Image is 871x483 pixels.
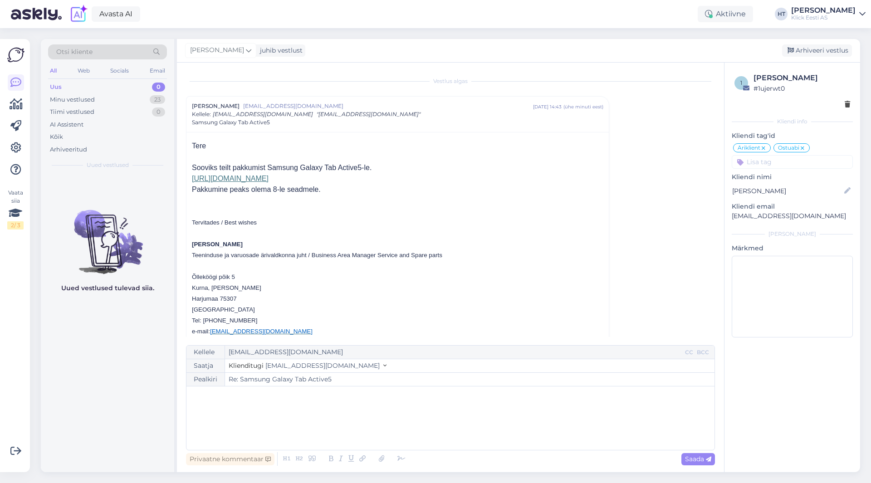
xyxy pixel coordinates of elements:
div: [PERSON_NAME] [732,230,853,238]
div: Kellele [186,346,225,359]
img: Askly Logo [7,46,24,63]
div: Uus [50,83,62,92]
p: Kliendi tag'id [732,131,853,141]
p: Kliendi nimi [732,172,853,182]
div: Arhiveeri vestlus [782,44,852,57]
span: [EMAIL_ADDRESS][DOMAIN_NAME] [213,111,313,117]
p: Sooviks teilt pakkumist Samsung Galaxy Tab Active5-le. [192,162,603,173]
img: No chats [41,194,174,275]
div: 23 [150,95,165,104]
div: # 1ujerwt0 [754,83,850,93]
div: Kõik [50,132,63,141]
div: Arhiveeritud [50,145,87,154]
a: [PERSON_NAME]Klick Eesti AS [791,7,866,21]
span: [PERSON_NAME] [192,241,243,248]
div: Klick Eesti AS [791,14,856,21]
span: Pakkumine peaks olema 8-le seadmele. [192,185,321,193]
span: Tel: [PHONE_NUMBER] [192,317,257,324]
span: 1 [740,79,742,86]
div: [PERSON_NAME] [791,7,856,14]
input: Recepient... [225,346,683,359]
div: 0 [152,107,165,117]
span: Ostuabi [778,145,799,151]
div: 2 / 3 [7,221,24,229]
div: Aktiivne [698,6,753,22]
div: Vaata siia [7,189,24,229]
div: Kliendi info [732,117,853,126]
span: Teeninduse ja varuosade ärivaldkonna juht / Business Area Manager Service and Spare parts [192,252,442,259]
input: Write subject here... [225,373,714,386]
div: Tiimi vestlused [50,107,94,117]
div: All [48,65,59,77]
span: [EMAIL_ADDRESS][DOMAIN_NAME] [243,102,533,110]
span: [PERSON_NAME] [192,102,240,110]
a: [EMAIL_ADDRESS][DOMAIN_NAME] [210,328,313,335]
div: Saatja [186,359,225,372]
input: Lisa tag [732,155,853,169]
div: Web [76,65,92,77]
div: Email [148,65,167,77]
div: juhib vestlust [256,46,303,55]
span: Harjumaa 75307 [192,295,237,302]
span: [GEOGRAPHIC_DATA] [192,306,255,313]
p: [EMAIL_ADDRESS][DOMAIN_NAME] [732,211,853,221]
div: 0 [152,83,165,92]
a: [URL][DOMAIN_NAME] [192,175,269,182]
p: Tere [192,141,603,151]
a: Avasta AI [92,6,140,22]
div: BCC [695,348,711,356]
div: CC [683,348,695,356]
span: Õlleköögi põik 5 [192,273,235,280]
span: Uued vestlused [87,161,129,169]
div: Vestlus algas [186,77,715,85]
div: Pealkiri [186,373,225,386]
span: Saada [685,455,711,463]
p: Kliendi email [732,202,853,211]
div: Minu vestlused [50,95,95,104]
span: Äriklient [738,145,760,151]
span: [EMAIL_ADDRESS][DOMAIN_NAME] [265,361,380,370]
span: e-mail: [192,328,210,335]
div: Socials [108,65,131,77]
span: "[EMAIL_ADDRESS][DOMAIN_NAME]" [317,111,421,117]
img: explore-ai [69,5,88,24]
input: Lisa nimi [732,186,842,196]
span: Kellele : [192,111,211,117]
div: Privaatne kommentaar [186,453,274,465]
div: [PERSON_NAME] [754,73,850,83]
p: Märkmed [732,244,853,253]
span: [PERSON_NAME] [190,45,244,55]
div: [DATE] 14:43 [533,103,562,110]
p: Uued vestlused tulevad siia. [61,283,154,293]
div: ( ühe minuti eest ) [563,103,603,110]
span: Klienditugi [229,361,264,370]
span: Tervitades / Best wishes [192,219,257,226]
div: AI Assistent [50,120,83,129]
button: Klienditugi [EMAIL_ADDRESS][DOMAIN_NAME] [229,361,387,371]
span: Samsung Galaxy Tab Active5 [192,118,270,127]
span: Kurna, [PERSON_NAME] [192,284,261,291]
div: HT [775,8,788,20]
span: Otsi kliente [56,47,93,57]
